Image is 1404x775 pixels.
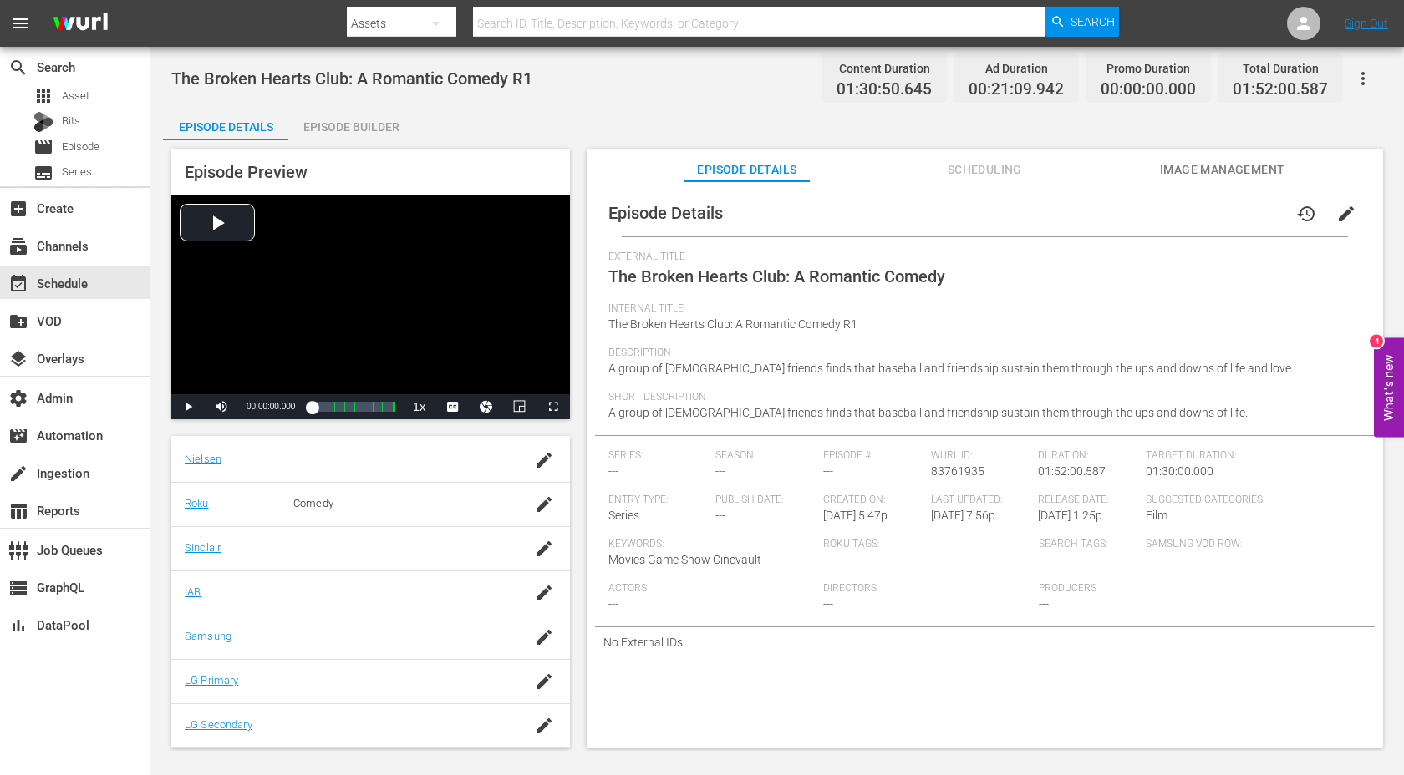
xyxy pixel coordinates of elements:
span: Series [33,163,53,183]
span: 00:00:00.000 [1101,80,1196,99]
span: Directors [823,582,1030,595]
span: [DATE] 5:47p [823,509,888,522]
span: Overlays [8,349,28,369]
span: Suggested Categories: [1146,494,1352,507]
button: Fullscreen [537,394,570,419]
div: Total Duration [1233,57,1328,80]
span: Bits [62,113,80,129]
span: Episode #: [823,449,923,463]
span: --- [608,597,618,610]
span: Asset [33,86,53,106]
span: 00:21:09.942 [969,80,1064,99]
span: Admin [8,388,28,408]
span: GraphQL [8,578,28,598]
div: Content Duration [837,57,932,80]
div: Episode Builder [288,107,414,147]
img: ans4CAIJ8jUAAAAAAAAAAAAAAAAAAAAAAAAgQb4GAAAAAAAAAAAAAAAAAAAAAAAAJMjXAAAAAAAAAAAAAAAAAAAAAAAAgAT5G... [40,4,120,43]
span: 83761935 [931,464,984,478]
span: Asset [62,88,89,104]
span: --- [823,553,833,566]
span: DataPool [8,615,28,636]
button: Playback Rate [403,394,436,419]
span: Job Queues [8,540,28,560]
span: --- [608,464,618,478]
span: Short Description [608,391,1353,404]
span: --- [1039,597,1049,610]
span: Search Tags: [1039,538,1138,551]
span: Keywords: [608,538,815,551]
button: Episode Details [163,107,288,140]
a: Roku [185,497,209,509]
span: Target Duration: [1146,449,1352,463]
button: edit [1326,194,1366,234]
span: Samsung VOD Row: [1146,538,1245,551]
span: --- [1146,553,1156,566]
span: Season: [715,449,815,463]
span: Last Updated: [931,494,1030,507]
button: Jump To Time [470,394,503,419]
span: Image Management [1160,160,1285,180]
span: Entry Type: [608,494,708,507]
button: Open Feedback Widget [1374,338,1404,438]
span: Scheduling [922,160,1047,180]
span: [DATE] 1:25p [1038,509,1102,522]
span: 01:52:00.587 [1038,464,1106,478]
span: The Broken Hearts Club: A Romantic Comedy R1 [171,68,532,89]
a: IAB [185,585,201,598]
span: A group of [DEMOGRAPHIC_DATA] friends finds that baseball and friendship sustain them through the... [608,362,1294,375]
span: Search [1071,7,1115,37]
span: Episode Details [608,203,723,223]
div: Ad Duration [969,57,1064,80]
span: [DATE] 7:56p [931,509,995,522]
a: Sinclair [185,541,221,554]
span: 01:30:50.645 [837,80,932,99]
span: Series: [608,449,708,463]
a: LG Primary [185,674,238,686]
span: edit [1336,204,1356,224]
div: Video Player [171,195,570,419]
a: Sign Out [1345,17,1388,30]
span: Description [608,347,1353,360]
span: menu [10,13,30,33]
span: Release Date: [1038,494,1137,507]
span: Ingestion [8,463,28,484]
div: No External IDs [595,627,1375,657]
span: Producers [1039,582,1245,595]
span: --- [823,597,833,610]
span: Episode Details [684,160,810,180]
span: Series [608,509,639,522]
span: Film [1146,509,1167,522]
span: VOD [8,312,28,332]
span: Actors [608,582,815,595]
span: --- [823,464,833,478]
span: Movies Game Show Cinevault [608,553,761,566]
button: Captions [436,394,470,419]
button: Search [1045,7,1119,37]
span: Publish Date: [715,494,815,507]
a: Samsung [185,630,231,642]
span: Duration: [1038,449,1137,463]
span: --- [1039,553,1049,566]
span: Schedule [8,274,28,294]
span: Series [62,164,92,180]
span: Created On: [823,494,923,507]
span: Reports [8,501,28,521]
span: --- [715,509,725,522]
span: Episode [62,139,99,155]
button: Mute [205,394,238,419]
button: Play [171,394,205,419]
span: Roku Tags: [823,538,1030,551]
span: 01:52:00.587 [1233,80,1328,99]
div: Promo Duration [1101,57,1196,80]
span: Search [8,58,28,78]
span: Internal Title [608,302,1353,316]
span: 01:30:00.000 [1146,464,1213,478]
div: Bits [33,112,53,132]
button: Picture-in-Picture [503,394,537,419]
span: A group of [DEMOGRAPHIC_DATA] friends finds that baseball and friendship sustain them through the... [608,406,1248,419]
span: Wurl ID: [931,449,1030,463]
button: Episode Builder [288,107,414,140]
span: history [1296,204,1316,224]
span: 00:00:00.000 [247,402,295,411]
div: Episode Details [163,107,288,147]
